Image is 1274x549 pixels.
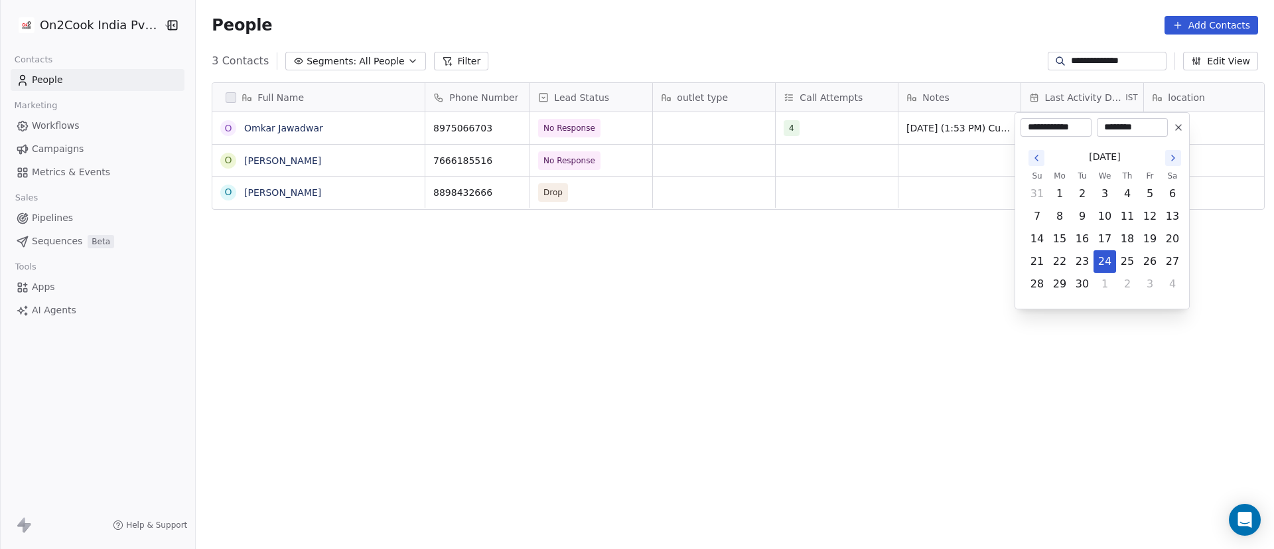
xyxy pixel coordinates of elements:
button: Tuesday, September 9th, 2025 [1072,206,1093,227]
button: Go to the Next Month [1165,150,1181,166]
button: Saturday, September 27th, 2025 [1162,251,1183,272]
button: Friday, September 19th, 2025 [1139,228,1161,250]
th: Sunday [1026,169,1048,183]
button: Monday, September 15th, 2025 [1049,228,1070,250]
button: Tuesday, September 2nd, 2025 [1072,183,1093,204]
table: September 2025 [1026,169,1184,295]
button: Thursday, September 18th, 2025 [1117,228,1138,250]
button: Thursday, September 4th, 2025 [1117,183,1138,204]
button: Sunday, September 28th, 2025 [1026,274,1048,295]
button: Thursday, October 2nd, 2025 [1117,274,1138,295]
button: Friday, September 26th, 2025 [1139,251,1161,272]
button: Wednesday, September 17th, 2025 [1094,228,1115,250]
th: Tuesday [1071,169,1094,183]
span: [DATE] [1089,150,1120,164]
th: Thursday [1116,169,1139,183]
th: Wednesday [1094,169,1116,183]
th: Monday [1048,169,1071,183]
button: Saturday, September 20th, 2025 [1162,228,1183,250]
button: Wednesday, October 1st, 2025 [1094,274,1115,295]
button: Tuesday, September 23rd, 2025 [1072,251,1093,272]
button: Friday, September 5th, 2025 [1139,183,1161,204]
button: Friday, October 3rd, 2025 [1139,274,1161,295]
th: Saturday [1161,169,1184,183]
button: Thursday, September 25th, 2025 [1117,251,1138,272]
button: Friday, September 12th, 2025 [1139,206,1161,227]
button: Monday, September 22nd, 2025 [1049,251,1070,272]
button: Saturday, September 6th, 2025 [1162,183,1183,204]
button: Sunday, September 21st, 2025 [1026,251,1048,272]
button: Sunday, August 31st, 2025 [1026,183,1048,204]
th: Friday [1139,169,1161,183]
button: Wednesday, September 10th, 2025 [1094,206,1115,227]
button: Sunday, September 14th, 2025 [1026,228,1048,250]
button: Monday, September 29th, 2025 [1049,274,1070,295]
button: Wednesday, September 3rd, 2025 [1094,183,1115,204]
button: Today, Wednesday, September 24th, 2025, selected [1094,251,1115,272]
button: Monday, September 8th, 2025 [1049,206,1070,227]
button: Tuesday, September 30th, 2025 [1072,274,1093,295]
button: Go to the Previous Month [1028,150,1044,166]
button: Saturday, October 4th, 2025 [1162,274,1183,295]
button: Thursday, September 11th, 2025 [1117,206,1138,227]
button: Sunday, September 7th, 2025 [1026,206,1048,227]
button: Monday, September 1st, 2025 [1049,183,1070,204]
button: Saturday, September 13th, 2025 [1162,206,1183,227]
button: Tuesday, September 16th, 2025 [1072,228,1093,250]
